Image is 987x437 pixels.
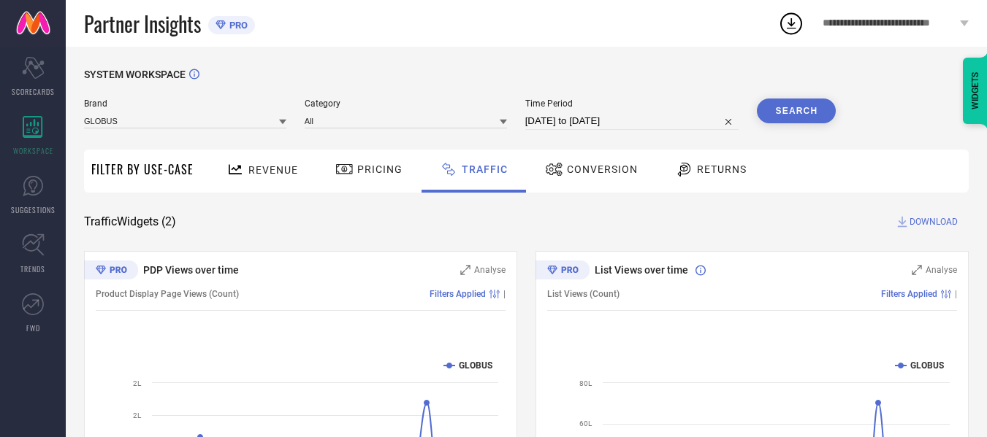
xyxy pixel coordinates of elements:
span: PDP Views over time [143,264,239,276]
span: Filters Applied [881,289,937,299]
span: Brand [84,98,286,109]
text: GLOBUS [910,360,944,371]
span: Category [305,98,507,109]
text: 2L [133,379,142,387]
span: WORKSPACE [13,145,53,156]
span: PRO [226,20,248,31]
span: FWD [26,322,40,333]
text: 60L [579,419,592,428]
div: Premium [84,260,138,282]
span: Analyse [926,265,957,275]
text: 80L [579,379,592,387]
span: | [503,289,506,299]
span: SYSTEM WORKSPACE [84,69,186,80]
text: 2L [133,411,142,419]
div: Premium [536,260,590,282]
span: List Views over time [595,264,688,276]
span: Returns [697,163,747,175]
span: DOWNLOAD [910,214,958,229]
span: Revenue [248,164,298,176]
div: Open download list [778,10,804,36]
input: Select time period [525,112,739,130]
span: Pricing [357,163,403,175]
span: Filter By Use-Case [91,161,194,178]
svg: Zoom [912,265,922,275]
button: Search [757,98,836,123]
span: Product Display Page Views (Count) [96,289,239,299]
svg: Zoom [460,265,470,275]
span: Time Period [525,98,739,109]
text: GLOBUS [459,360,492,371]
span: List Views (Count) [547,289,620,299]
span: Analyse [474,265,506,275]
span: Partner Insights [84,9,201,39]
span: Conversion [567,163,638,175]
span: Filters Applied [430,289,486,299]
span: SCORECARDS [12,86,55,97]
span: TRENDS [20,263,45,274]
span: Traffic Widgets ( 2 ) [84,214,176,229]
span: SUGGESTIONS [11,204,56,215]
span: | [955,289,957,299]
span: Traffic [462,163,508,175]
